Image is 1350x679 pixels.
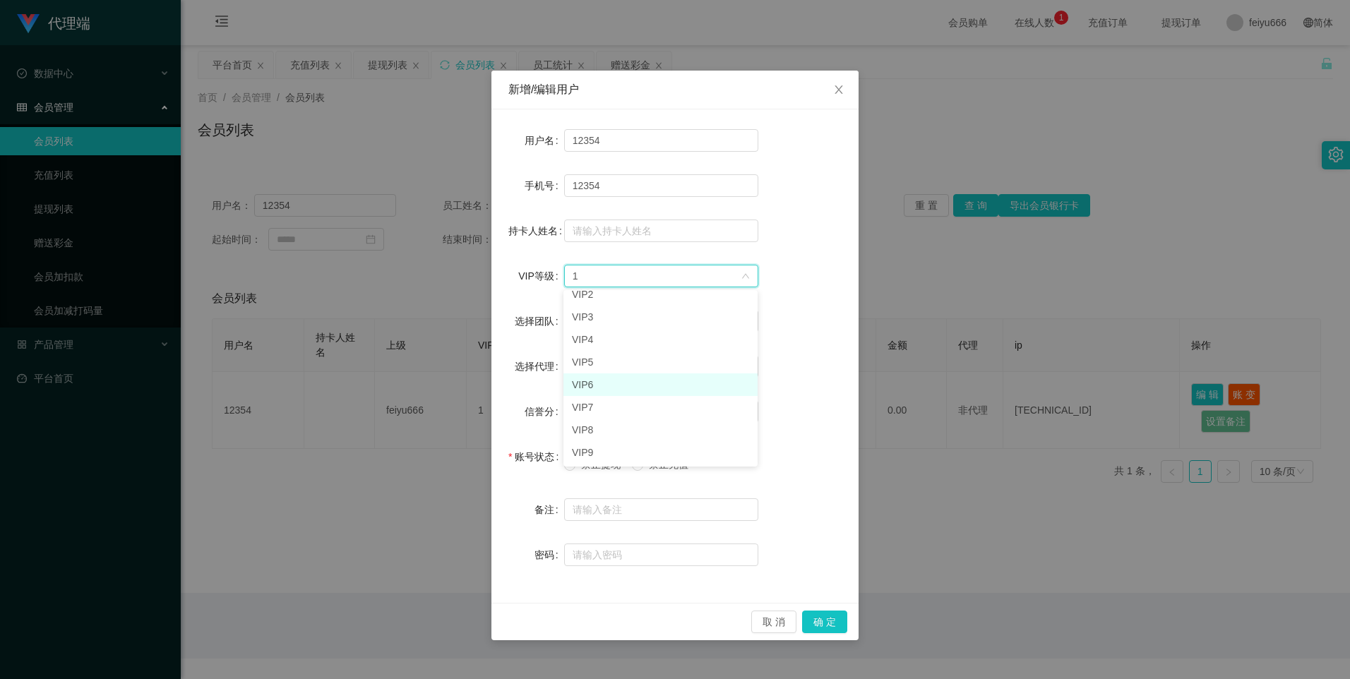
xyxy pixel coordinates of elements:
input: 请输入密码 [564,543,758,566]
li: VIP4 [563,328,758,351]
li: VIP6 [563,373,758,396]
label: 手机号： [525,180,564,191]
label: 选择团队： [515,316,564,327]
button: 取 消 [751,611,796,633]
li: VIP9 [563,441,758,464]
label: 用户名： [525,135,564,146]
label: 选择代理： [515,361,564,372]
i: 图标: down [741,272,750,282]
input: 请输入备注 [564,498,758,521]
li: VIP3 [563,306,758,328]
label: VIP等级： [518,270,563,282]
label: 备注： [534,504,564,515]
i: 图标: close [833,84,844,95]
li: VIP2 [563,283,758,306]
input: 请输入持卡人姓名 [564,220,758,242]
li: VIP5 [563,351,758,373]
input: 请输入手机号 [564,174,758,197]
li: VIP7 [563,396,758,419]
label: 账号状态： [508,451,564,462]
div: 新增/编辑用户 [508,82,842,97]
input: 请输入用户名 [564,129,758,152]
button: Close [819,71,859,110]
label: 信誉分： [525,406,564,417]
label: 密码： [534,549,564,560]
button: 确 定 [802,611,847,633]
label: 持卡人姓名： [508,225,568,236]
div: 1 [573,265,578,287]
li: VIP8 [563,419,758,441]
